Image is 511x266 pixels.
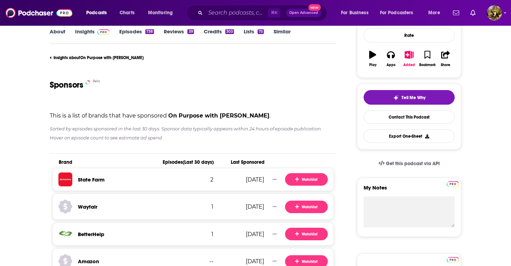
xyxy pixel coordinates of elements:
a: Pro website [447,180,459,187]
button: Watchlist [285,173,328,186]
img: Podchaser Pro [447,257,459,263]
button: open menu [143,7,182,18]
button: Added [400,46,418,71]
a: Similar [274,28,291,44]
span: 1 [211,203,213,210]
span: Tell Me Why [401,95,425,100]
div: Added [403,63,415,67]
button: Show More Button [270,203,279,210]
button: Export One-Sheet [364,129,455,143]
div: 39 [187,29,194,34]
span: Get this podcast via API [386,161,440,167]
span: Monitoring [148,8,173,18]
img: Podchaser - Follow, Share and Rate Podcasts [6,6,72,19]
a: Contact This Podcast [364,110,455,124]
span: Brand [59,159,158,165]
button: Show More Button [270,258,279,265]
span: Watchlist [295,204,317,210]
a: Wayfair [78,203,97,210]
button: Show More Button [270,231,279,237]
button: open menu [423,7,449,18]
div: Beta [93,79,100,83]
a: Charts [115,7,139,18]
div: 738 [145,29,154,34]
span: Episodes [158,159,214,165]
div: Play [369,63,376,67]
button: Apps [382,46,400,71]
button: open menu [81,7,116,18]
a: Pro website [447,256,459,263]
button: Show More Button [270,176,279,183]
a: Get this podcast via API [373,155,445,172]
button: Open AdvancedNew [286,9,321,17]
span: -- [209,258,213,265]
div: [DATE] [219,258,264,265]
button: Watchlist [285,228,328,240]
div: Rate [364,28,455,42]
p: This is a list of brands that have sponsored . [50,112,336,119]
div: Bookmark [419,63,436,67]
span: Open Advanced [289,11,318,15]
div: 303 [225,29,234,34]
img: BetterHelp logo [58,227,72,241]
a: Amazon [78,258,99,265]
div: Search podcasts, credits, & more... [193,5,334,21]
img: Podchaser Pro [97,29,109,35]
strong: On Purpose with [PERSON_NAME] [168,112,269,119]
span: New [308,4,321,11]
a: Reviews39 [164,28,194,44]
span: For Podcasters [380,8,413,18]
button: Bookmark [418,46,436,71]
div: [DATE] [219,231,264,237]
button: Watchlist [285,201,328,213]
p: Sorted by episodes sponsored in the last 30 days. Sponsor data typically appears within 24 hours ... [50,124,336,142]
div: 75 [258,29,264,34]
span: More [428,8,440,18]
img: tell me why sparkle [393,95,399,100]
button: Play [364,46,382,71]
div: [DATE] [219,203,264,210]
div: Share [441,63,450,67]
span: For Business [341,8,368,18]
img: Podchaser Pro [447,181,459,187]
span: Charts [120,8,135,18]
a: Episodes738 [119,28,154,44]
a: InsightsPodchaser Pro [75,28,109,44]
a: Lists75 [244,28,264,44]
a: Credits303 [204,28,234,44]
button: Show profile menu [487,5,502,21]
button: Share [437,46,455,71]
button: open menu [336,7,377,18]
span: (Last 30 days) [182,159,214,165]
div: Apps [387,63,396,67]
h1: Sponsors [50,80,83,90]
span: 1 [211,231,213,237]
span: 2 [210,176,213,183]
span: Logged in as SydneyDemo [487,5,502,21]
button: tell me why sparkleTell Me Why [364,90,455,105]
label: My Notes [364,184,455,196]
span: Watchlist [295,177,317,183]
img: User Profile [487,5,502,21]
span: Watchlist [295,232,317,237]
img: State Farm logo [58,172,72,186]
input: Search podcasts, credits, & more... [205,7,268,18]
a: Show notifications dropdown [450,7,462,19]
a: BetterHelp [78,231,104,237]
div: [DATE] [219,176,264,183]
a: About [50,28,65,44]
a: Show notifications dropdown [468,7,478,19]
span: Watchlist [295,259,317,264]
button: open menu [375,7,423,18]
span: Podcasts [86,8,107,18]
a: State Farm [78,176,105,183]
a: Insights aboutOn Purpose with [PERSON_NAME] [50,55,334,60]
span: Last Sponsored [219,159,265,165]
